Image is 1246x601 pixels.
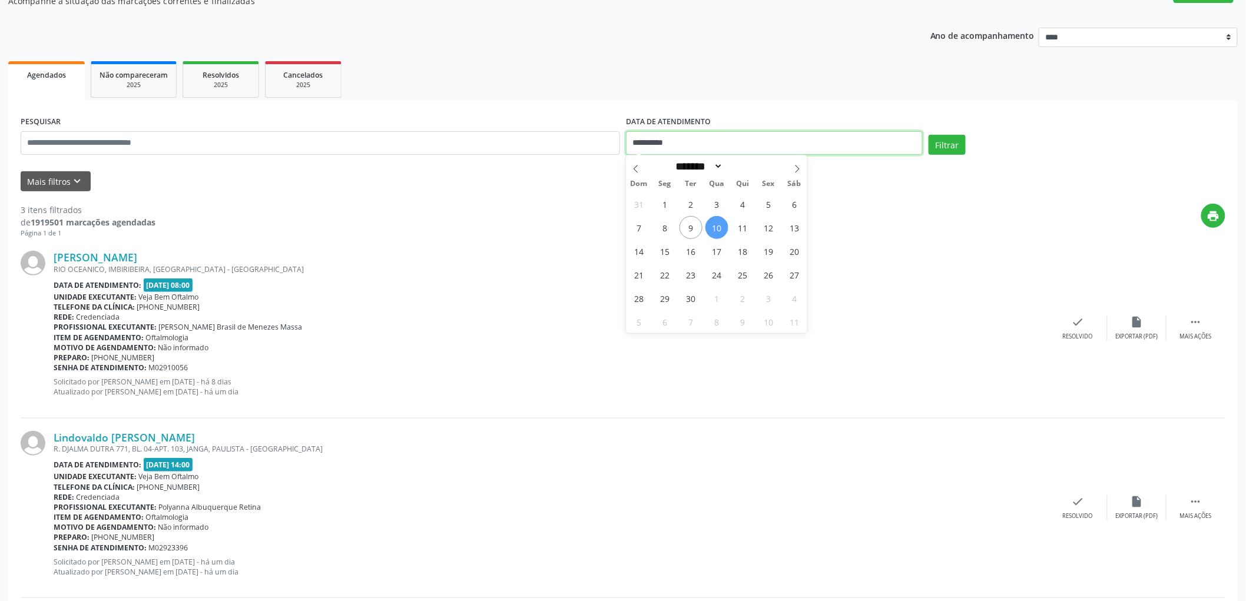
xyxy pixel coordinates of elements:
i: insert_drive_file [1131,316,1144,328]
strong: 1919501 marcações agendadas [31,217,155,228]
label: PESQUISAR [21,113,61,131]
span: Sex [755,180,781,188]
span: Setembro 15, 2025 [654,240,677,263]
span: Setembro 25, 2025 [731,263,754,286]
i: print [1207,210,1220,223]
span: Setembro 10, 2025 [705,216,728,239]
span: Não informado [158,522,209,532]
span: Setembro 29, 2025 [654,287,677,310]
span: Agosto 31, 2025 [628,192,651,215]
span: [PHONE_NUMBER] [92,532,155,542]
span: Setembro 17, 2025 [705,240,728,263]
a: Lindovaldo [PERSON_NAME] [54,431,195,444]
span: Setembro 2, 2025 [680,192,702,215]
span: Setembro 14, 2025 [628,240,651,263]
span: Outubro 7, 2025 [680,310,702,333]
div: Exportar (PDF) [1116,512,1158,520]
div: Exportar (PDF) [1116,333,1158,341]
div: de [21,216,155,228]
span: Não informado [158,343,209,353]
span: Setembro 8, 2025 [654,216,677,239]
div: Resolvido [1063,333,1093,341]
span: [PHONE_NUMBER] [137,302,200,312]
div: 2025 [191,81,250,89]
b: Data de atendimento: [54,460,141,470]
div: 2025 [100,81,168,89]
span: Credenciada [77,312,120,322]
div: RIO OCEANICO, IMBIRIBEIRA, [GEOGRAPHIC_DATA] - [GEOGRAPHIC_DATA] [54,264,1049,274]
img: img [21,431,45,456]
span: Outubro 11, 2025 [783,310,806,333]
span: Polyanna Albuquerque Retina [159,502,261,512]
span: [DATE] 14:00 [144,458,193,471]
span: Setembro 28, 2025 [628,287,651,310]
i:  [1189,495,1202,508]
span: Outubro 5, 2025 [628,310,651,333]
b: Rede: [54,312,74,322]
span: Setembro 11, 2025 [731,216,754,239]
b: Preparo: [54,532,90,542]
span: Não compareceram [100,70,168,80]
span: Setembro 27, 2025 [783,263,806,286]
b: Profissional executante: [54,322,157,332]
div: Página 1 de 1 [21,228,155,238]
span: Setembro 13, 2025 [783,216,806,239]
b: Senha de atendimento: [54,543,147,553]
b: Unidade executante: [54,471,137,482]
b: Senha de atendimento: [54,363,147,373]
b: Item de agendamento: [54,512,144,522]
span: Setembro 6, 2025 [783,192,806,215]
span: Outubro 8, 2025 [705,310,728,333]
span: Credenciada [77,492,120,502]
div: Mais ações [1180,333,1212,341]
i:  [1189,316,1202,328]
span: Setembro 26, 2025 [757,263,780,286]
label: DATA DE ATENDIMENTO [626,113,711,131]
span: Agendados [27,70,66,80]
span: Oftalmologia [146,512,189,522]
span: Sáb [781,180,807,188]
b: Data de atendimento: [54,280,141,290]
span: [PHONE_NUMBER] [92,353,155,363]
span: Resolvidos [203,70,239,80]
b: Telefone da clínica: [54,482,135,492]
button: Filtrar [929,135,966,155]
span: Setembro 1, 2025 [654,192,677,215]
span: Setembro 30, 2025 [680,287,702,310]
span: Setembro 9, 2025 [680,216,702,239]
p: Solicitado por [PERSON_NAME] em [DATE] - há 8 dias Atualizado por [PERSON_NAME] em [DATE] - há um... [54,377,1049,397]
b: Preparo: [54,353,90,363]
span: Outubro 4, 2025 [783,287,806,310]
span: Outubro 9, 2025 [731,310,754,333]
b: Rede: [54,492,74,502]
span: Ter [678,180,704,188]
img: img [21,251,45,275]
i: keyboard_arrow_down [71,175,84,188]
span: Veja Bem Oftalmo [139,292,199,302]
i: check [1072,316,1085,328]
span: Setembro 19, 2025 [757,240,780,263]
i: check [1072,495,1085,508]
div: 2025 [274,81,333,89]
p: Ano de acompanhamento [930,28,1035,42]
span: Outubro 6, 2025 [654,310,677,333]
select: Month [672,160,724,172]
input: Year [723,160,762,172]
span: Outubro 10, 2025 [757,310,780,333]
b: Telefone da clínica: [54,302,135,312]
button: Mais filtroskeyboard_arrow_down [21,171,91,192]
span: Setembro 5, 2025 [757,192,780,215]
span: Setembro 3, 2025 [705,192,728,215]
span: Seg [652,180,678,188]
span: Setembro 22, 2025 [654,263,677,286]
span: Outubro 2, 2025 [731,287,754,310]
span: Qua [704,180,730,188]
b: Motivo de agendamento: [54,522,156,532]
div: R. DJALMA DUTRA 771, BL. 04-APT. 103, JANGA, PAULISTA - [GEOGRAPHIC_DATA] [54,444,1049,454]
span: Cancelados [284,70,323,80]
span: Outubro 1, 2025 [705,287,728,310]
span: Qui [730,180,755,188]
span: Setembro 4, 2025 [731,192,754,215]
span: M02923396 [149,543,188,553]
span: Setembro 7, 2025 [628,216,651,239]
